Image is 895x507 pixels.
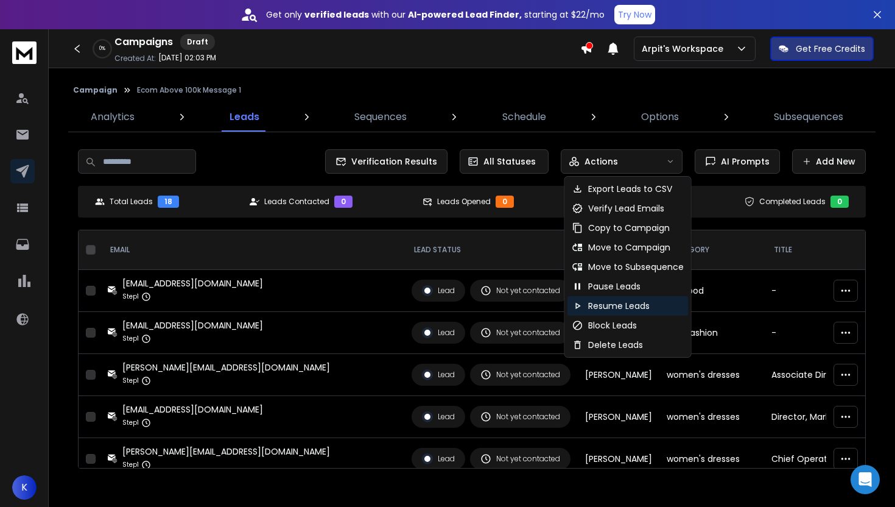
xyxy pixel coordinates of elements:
[764,354,871,396] td: Associate Director, Marketing
[588,183,672,195] p: Export Leads to CSV
[584,155,618,168] p: Actions
[659,230,764,270] th: category
[502,110,546,124] p: Schedule
[122,361,330,374] div: [PERSON_NAME][EMAIL_ADDRESS][DOMAIN_NAME]
[483,155,536,168] p: All Statuses
[354,110,407,124] p: Sequences
[588,222,670,234] p: Copy to Campaign
[659,312,764,354] td: fast fashion
[764,270,871,312] td: -
[764,438,871,480] td: Chief Operating Officer
[759,197,826,207] p: Completed Leads
[422,411,455,422] div: Lead
[792,149,866,174] button: Add New
[122,417,139,429] p: Step 1
[588,241,670,253] p: Move to Campaign
[480,453,560,464] div: Not yet contacted
[796,43,865,55] p: Get Free Credits
[12,475,37,500] button: K
[222,102,267,132] a: Leads
[325,149,447,174] button: Verification Results
[578,396,659,438] td: [PERSON_NAME]
[122,445,330,458] div: [PERSON_NAME][EMAIL_ADDRESS][DOMAIN_NAME]
[588,300,650,312] p: Resume Leads
[264,197,329,207] p: Leads Contacted
[73,85,118,95] button: Campaign
[716,155,770,168] span: AI Prompts
[774,110,843,124] p: Subsequences
[480,411,560,422] div: Not yet contacted
[588,202,664,214] p: Verify Lead Emails
[614,5,655,24] button: Try Now
[764,396,871,438] td: Director, Marketing & Public Relations
[12,41,37,64] img: logo
[764,230,871,270] th: title
[496,196,514,208] div: 0
[437,197,491,207] p: Leads Opened
[659,396,764,438] td: women's dresses
[480,369,560,380] div: Not yet contacted
[114,35,173,49] h1: Campaigns
[408,9,522,21] strong: AI-powered Lead Finder,
[588,319,637,331] p: Block Leads
[266,9,605,21] p: Get only with our starting at $22/mo
[114,54,156,63] p: Created At:
[100,230,404,270] th: EMAIL
[659,438,764,480] td: women's dresses
[91,110,135,124] p: Analytics
[122,319,263,331] div: [EMAIL_ADDRESS][DOMAIN_NAME]
[659,270,764,312] td: pet food
[122,277,263,289] div: [EMAIL_ADDRESS][DOMAIN_NAME]
[480,285,560,296] div: Not yet contacted
[422,285,455,296] div: Lead
[695,149,780,174] button: AI Prompts
[851,465,880,494] div: Open Intercom Messenger
[404,230,578,270] th: LEAD STATUS
[346,155,437,168] span: Verification Results
[180,34,215,50] div: Draft
[158,53,216,63] p: [DATE] 02:03 PM
[122,333,139,345] p: Step 1
[122,375,139,387] p: Step 1
[122,403,263,416] div: [EMAIL_ADDRESS][DOMAIN_NAME]
[347,102,414,132] a: Sequences
[578,438,659,480] td: [PERSON_NAME]
[422,327,455,338] div: Lead
[618,9,651,21] p: Try Now
[158,196,179,208] div: 18
[495,102,553,132] a: Schedule
[137,85,241,95] p: Ecom Above 100k Message 1
[99,45,105,52] p: 0 %
[764,312,871,354] td: -
[578,354,659,396] td: [PERSON_NAME]
[830,196,849,208] div: 0
[588,261,684,273] p: Move to Subsequence
[122,459,139,471] p: Step 1
[480,327,560,338] div: Not yet contacted
[304,9,369,21] strong: verified leads
[634,102,686,132] a: Options
[588,280,641,292] p: Pause Leads
[767,102,851,132] a: Subsequences
[642,43,728,55] p: Arpit's Workspace
[588,339,643,351] p: Delete Leads
[83,102,142,132] a: Analytics
[770,37,874,61] button: Get Free Credits
[641,110,679,124] p: Options
[422,369,455,380] div: Lead
[122,291,139,303] p: Step 1
[230,110,259,124] p: Leads
[422,453,455,464] div: Lead
[659,354,764,396] td: women's dresses
[334,196,353,208] div: 0
[110,197,153,207] p: Total Leads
